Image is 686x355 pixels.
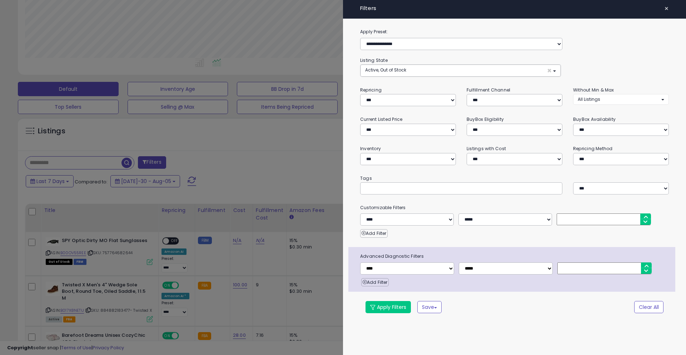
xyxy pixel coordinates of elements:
small: Without Min & Max [573,87,614,93]
small: Listings with Cost [467,146,506,152]
button: Apply Filters [366,301,411,313]
small: Repricing Method [573,146,613,152]
small: Repricing [360,87,382,93]
small: Customizable Filters [355,204,674,212]
span: All Listings [578,96,600,102]
h4: Filters [360,5,669,11]
small: Current Listed Price [360,116,402,122]
button: All Listings [573,94,669,104]
small: Listing State [360,57,388,63]
button: × [661,4,672,14]
button: Clear All [634,301,663,313]
span: Advanced Diagnostic Filters [355,252,675,260]
button: Active, Out of Stock × [361,65,561,77]
small: BuyBox Availability [573,116,616,122]
span: × [547,67,552,74]
label: Apply Preset: [355,28,674,36]
small: BuyBox Eligibility [467,116,504,122]
small: Tags [355,174,674,182]
button: Add Filter [361,278,389,287]
span: × [664,4,669,14]
small: Inventory [360,146,381,152]
small: Fulfillment Channel [467,87,510,93]
span: Active, Out of Stock [365,67,406,73]
button: Add Filter [360,229,388,238]
button: Save [417,301,442,313]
